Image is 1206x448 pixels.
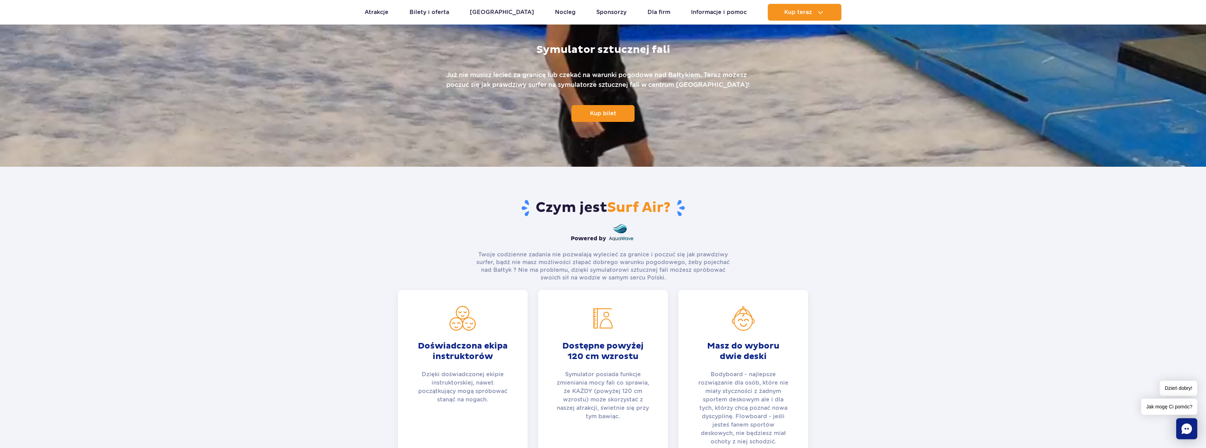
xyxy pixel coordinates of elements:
[590,110,616,117] span: Kup bilet
[784,9,812,15] span: Kup teraz
[475,251,731,282] p: Twoje codzienne zadania nie pozwalają wylecieć za granice i poczuć się jak prawdziwy surfer, bądź...
[648,4,670,21] a: Dla firm
[1176,418,1197,439] div: Chat
[415,370,510,446] p: Dzięki doświadczonej ekipie instruktorskiej, nawet początkujący mogą spróbować stanąć na nogach.
[696,341,791,362] strong: Masz do wyboru dwie deski
[691,4,747,21] a: Informacje i pomoc
[555,4,576,21] a: Nocleg
[415,341,510,362] strong: Doświadczona ekipa instruktorów
[536,43,670,56] h1: Symulator sztucznej fali
[470,4,534,21] a: [GEOGRAPHIC_DATA]
[365,4,388,21] a: Atrakcje
[556,341,650,362] strong: Dostępne powyżej 120 cm wzrostu
[398,199,808,217] h2: Czym jest
[696,370,791,446] p: Bodyboard - najlepsze rozwiązanie dla osób, które nie miały styczności z żadnym sportem deskowym ...
[1160,381,1197,396] span: Dzień dobry!
[446,70,760,90] p: Już nie musisz lecieć za granicę lub czekać na warunki pogodowe nad Bałtykiem. Teraz możesz poczu...
[1141,399,1197,415] span: Jak mogę Ci pomóc?
[607,199,671,216] span: Surf Air?
[596,4,626,21] a: Sponsorzy
[768,4,841,21] button: Kup teraz
[571,105,635,122] a: Kup bilet
[556,370,650,446] p: Symulator posiada funkcje zmieniania mocy fali co sprawia, że KAŻDY (powyżej 120 cm wzrostu) może...
[409,4,449,21] a: Bilety i oferta
[571,235,606,242] strong: Powered by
